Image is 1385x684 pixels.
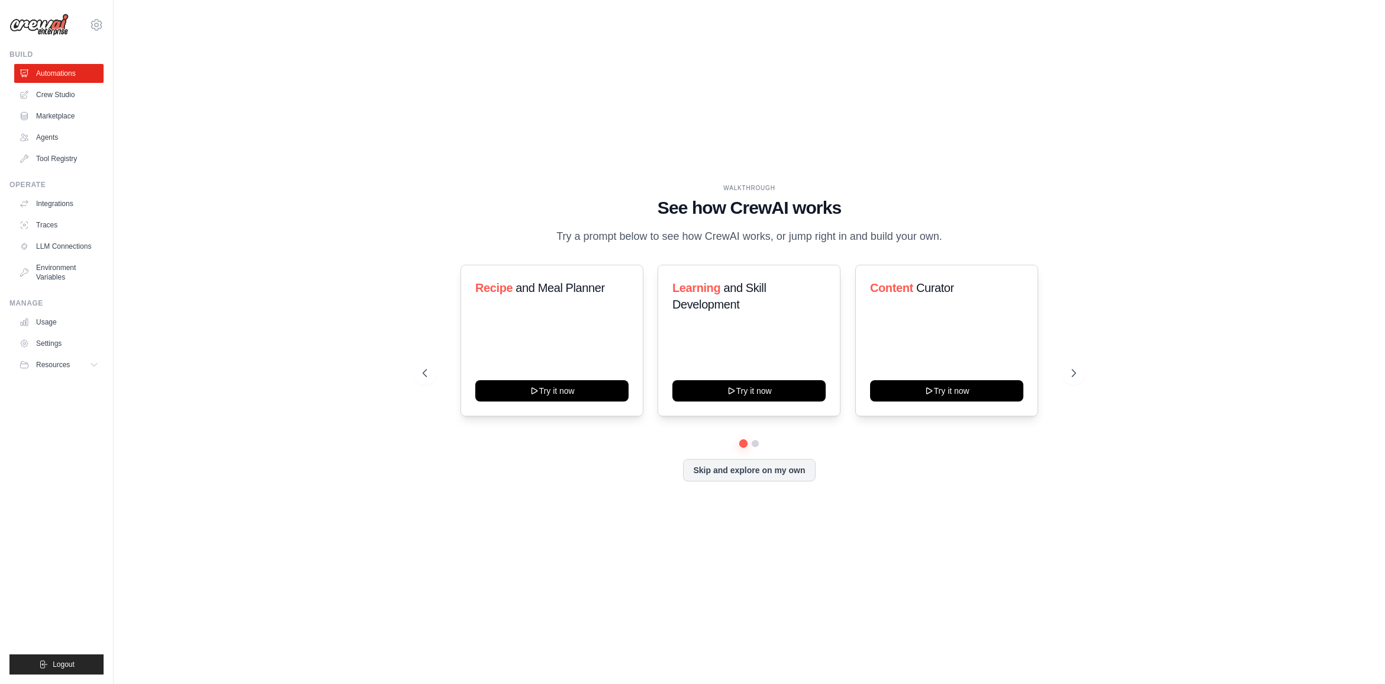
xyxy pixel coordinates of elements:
[14,128,104,147] a: Agents
[475,380,629,402] button: Try it now
[14,334,104,353] a: Settings
[14,313,104,332] a: Usage
[14,107,104,126] a: Marketplace
[9,180,104,190] div: Operate
[870,281,913,294] span: Content
[9,14,69,36] img: Logo
[14,149,104,168] a: Tool Registry
[672,281,720,294] span: Learning
[14,64,104,83] a: Automations
[14,258,104,287] a: Environment Variables
[9,298,104,308] div: Manage
[672,281,766,311] span: and Skill Development
[14,237,104,256] a: LLM Connections
[916,281,954,294] span: Curator
[14,85,104,104] a: Crew Studio
[36,360,70,370] span: Resources
[14,194,104,213] a: Integrations
[475,281,513,294] span: Recipe
[423,184,1076,192] div: WALKTHROUGH
[516,281,604,294] span: and Meal Planner
[550,228,948,245] p: Try a prompt below to see how CrewAI works, or jump right in and build your own.
[870,380,1023,402] button: Try it now
[53,660,75,669] span: Logout
[14,216,104,235] a: Traces
[423,197,1076,219] h1: See how CrewAI works
[9,50,104,59] div: Build
[14,355,104,374] button: Resources
[9,654,104,675] button: Logout
[672,380,826,402] button: Try it now
[683,459,815,481] button: Skip and explore on my own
